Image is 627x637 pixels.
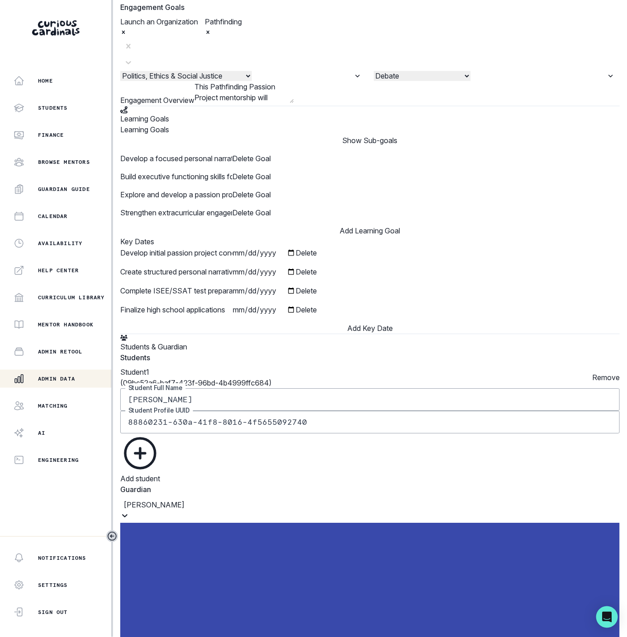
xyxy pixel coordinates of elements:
label: Key Dates [120,237,154,246]
input: Enter title (e.g., Project Due Date) [120,266,232,277]
input: Select date [232,247,296,259]
p: Admin Data [38,375,75,382]
p: Help Center [38,267,79,274]
button: Delete [296,304,317,315]
button: Delete Goal [232,207,271,218]
button: Toggle sidebar [106,530,118,542]
input: Enter main goal [120,189,232,200]
p: AI [38,429,45,437]
p: Engineering [38,456,79,464]
button: Delete [296,285,317,296]
button: Delete Goal [232,189,271,200]
div: Launch an Organization [120,16,205,27]
p: Mentor Handbook [38,321,94,328]
button: Remove [592,367,620,388]
label: Students [120,352,614,363]
p: Students & Guardian [120,341,620,352]
div: Open Intercom Messenger [596,606,618,628]
label: Guardian [120,484,614,495]
input: Select date [232,304,296,316]
p: Guardian Guide [38,186,90,193]
p: Curriculum Library [38,294,105,301]
label: Engagement Overview [120,96,194,105]
label: Learning Goals [120,125,169,134]
p: Student 1 [120,367,272,377]
p: Calendar [38,213,68,220]
button: Add Key Date [120,323,620,334]
label: Engagement Goals [120,2,614,13]
p: Finance [38,131,64,139]
button: Delete Goal [232,171,271,182]
button: Delete [296,266,317,277]
input: Enter title (e.g., Project Due Date) [120,285,232,296]
div: Remove Launch an Organization [120,27,205,38]
p: Matching [38,402,68,409]
p: Sign Out [38,609,68,616]
textarea: This Pathfinding Passion Project mentorship will connect [PERSON_NAME] with a near-peer mentor wh... [194,81,294,103]
div: Remove Pathfinding [205,27,254,38]
button: Delete Goal [232,153,271,164]
input: Enter title (e.g., Project Due Date) [120,304,232,315]
p: Admin Retool [38,348,82,355]
input: Select date [232,285,296,297]
button: Show Sub-goals [120,135,620,146]
p: Browse Mentors [38,158,90,166]
button: Delete [296,247,317,258]
input: Enter main goal [120,171,232,182]
p: Learning Goals [120,113,620,124]
input: Enter title (e.g., Project Due Date) [120,247,232,258]
button: Add Learning Goal [120,225,620,236]
p: Notifications [38,554,86,562]
input: Enter main goal [120,207,232,218]
input: Select date [232,266,296,278]
div: Pathfinding [205,16,254,27]
button: Add student [120,433,160,484]
p: Home [38,77,53,84]
p: Settings [38,581,68,589]
p: Add student [120,473,160,484]
input: Enter main goal [120,153,232,164]
img: Curious Cardinals Logo [32,20,80,36]
p: Students [38,104,68,112]
p: ( 09bc52a6-baf7-423f-96bd-4b4999ffc684 ) [120,377,272,388]
p: Availability [38,240,82,247]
